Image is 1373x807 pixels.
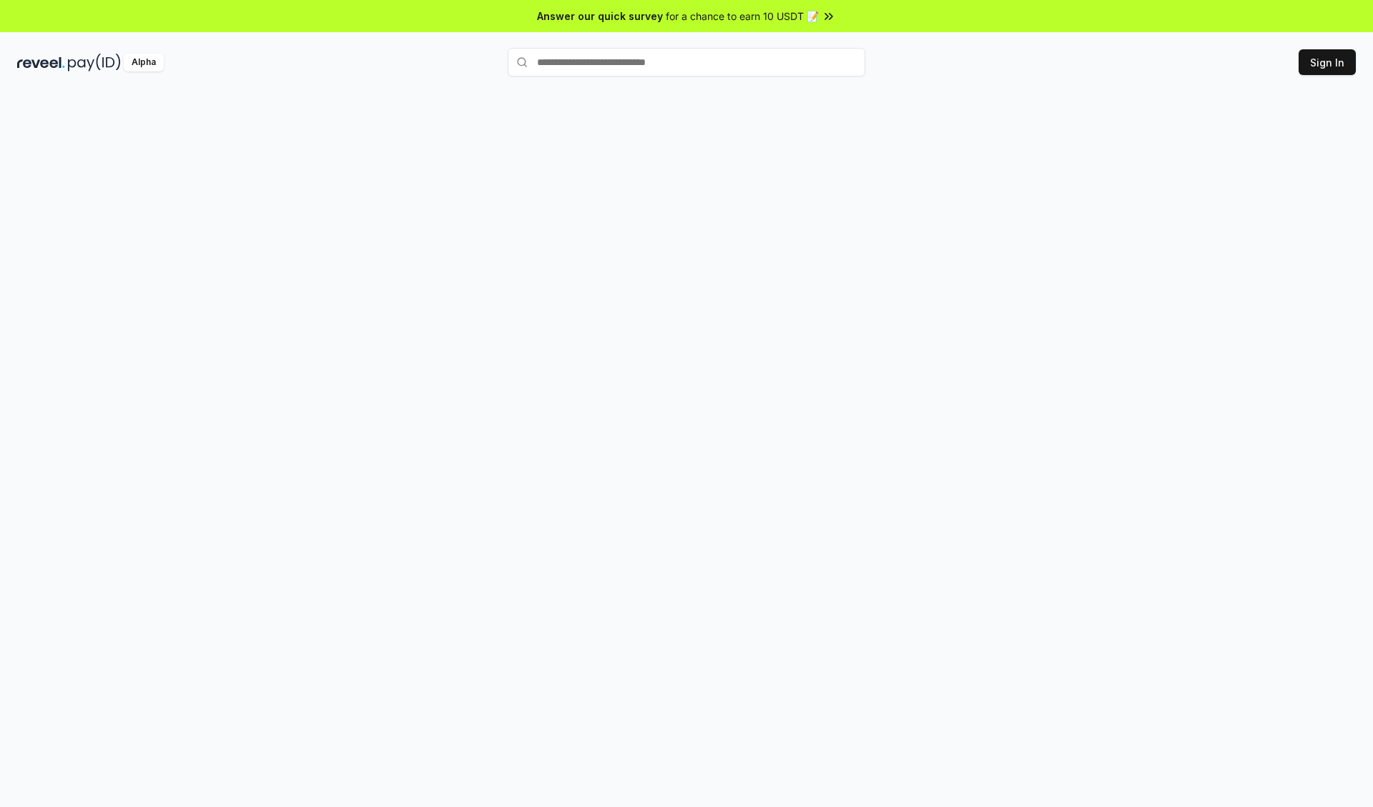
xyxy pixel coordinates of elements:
div: Alpha [124,54,164,71]
span: Answer our quick survey [537,9,663,24]
button: Sign In [1299,49,1356,75]
span: for a chance to earn 10 USDT 📝 [666,9,819,24]
img: pay_id [68,54,121,71]
img: reveel_dark [17,54,65,71]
